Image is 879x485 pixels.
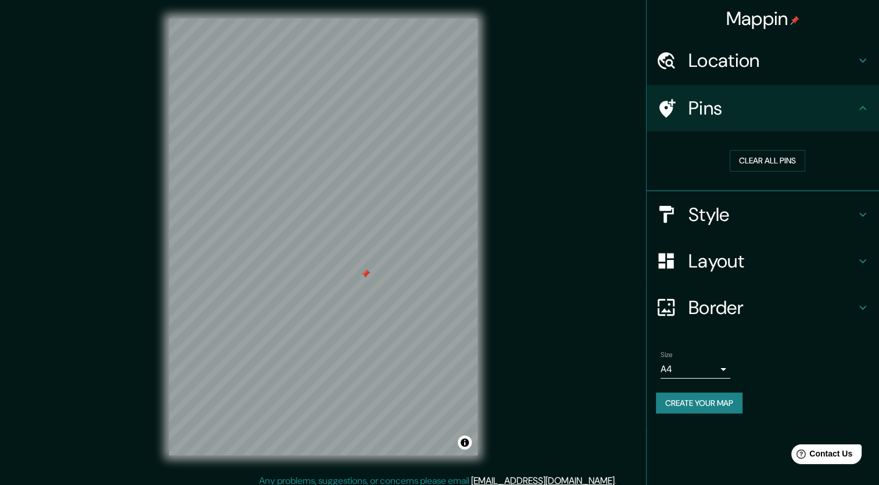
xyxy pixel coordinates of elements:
[688,203,856,226] h4: Style
[661,360,730,379] div: A4
[688,296,856,319] h4: Border
[169,19,478,455] canvas: Map
[647,85,879,131] div: Pins
[688,49,856,72] h4: Location
[661,350,673,359] label: Size
[647,238,879,284] div: Layout
[647,284,879,331] div: Border
[688,97,856,120] h4: Pins
[776,440,866,472] iframe: Help widget launcher
[647,37,879,84] div: Location
[730,150,805,172] button: Clear all pins
[647,191,879,238] div: Style
[458,436,472,450] button: Toggle attribution
[656,393,742,414] button: Create your map
[726,7,800,30] h4: Mappin
[688,249,856,273] h4: Layout
[790,16,799,25] img: pin-icon.png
